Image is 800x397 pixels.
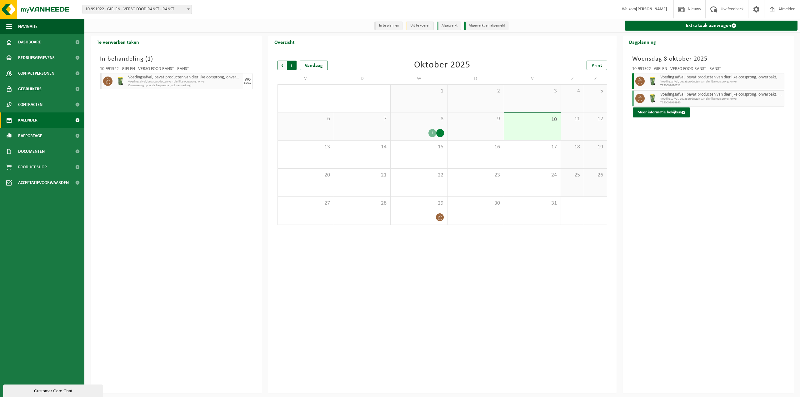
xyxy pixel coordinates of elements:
[451,144,501,151] span: 16
[406,22,434,30] li: Uit te voeren
[561,73,584,84] td: Z
[245,78,251,82] div: WO
[82,5,192,14] span: 10-991922 - GIELEN - VERSO FOOD RANST - RANST
[116,77,125,86] img: WB-0140-HPE-GN-50
[287,61,297,70] span: Volgende
[660,84,783,87] span: T250002620712
[83,5,192,14] span: 10-991922 - GIELEN - VERSO FOOD RANST - RANST
[128,84,242,87] span: Omwisseling op vaste frequentie (incl. verwerking)
[244,82,251,85] div: 31/12
[564,144,581,151] span: 18
[18,81,42,97] span: Gebruikers
[18,175,69,191] span: Acceptatievoorwaarden
[18,128,42,144] span: Rapportage
[464,22,508,30] li: Afgewerkt en afgemeld
[504,73,561,84] td: V
[128,80,242,84] span: Voedingsafval, bevat producten van dierlijke oorsprong, onve
[451,116,501,122] span: 9
[128,75,242,80] span: Voedingsafval, bevat producten van dierlijke oorsprong, onverpakt, categorie 3
[451,88,501,95] span: 2
[100,54,252,64] h3: In behandeling ( )
[18,159,47,175] span: Product Shop
[18,50,55,66] span: Bedrijfsgegevens
[281,116,331,122] span: 6
[18,66,54,81] span: Contactpersonen
[436,129,444,137] div: 1
[91,36,145,48] h2: Te verwerken taken
[451,172,501,179] span: 23
[337,200,387,207] span: 28
[100,67,252,73] div: 10-991922 - GIELEN - VERSO FOOD RANST - RANST
[394,200,444,207] span: 29
[633,107,690,117] button: Meer informatie bekijken
[451,200,501,207] span: 30
[394,88,444,95] span: 1
[18,34,42,50] span: Dashboard
[18,144,45,159] span: Documenten
[394,144,444,151] span: 15
[394,116,444,122] span: 8
[660,75,783,80] span: Voedingsafval, bevat producten van dierlijke oorsprong, onverpakt, categorie 3
[147,56,151,62] span: 1
[564,116,581,122] span: 11
[625,21,798,31] a: Extra taak aanvragen
[587,144,604,151] span: 19
[394,172,444,179] span: 22
[337,144,387,151] span: 14
[587,116,604,122] span: 12
[660,101,783,105] span: T250002914993
[337,172,387,179] span: 21
[277,61,287,70] span: Vorige
[414,61,470,70] div: Oktober 2025
[632,67,785,73] div: 10-991922 - GIELEN - VERSO FOOD RANST - RANST
[281,144,331,151] span: 13
[281,172,331,179] span: 20
[507,200,557,207] span: 31
[18,112,37,128] span: Kalender
[391,73,447,84] td: W
[268,36,301,48] h2: Overzicht
[507,88,557,95] span: 3
[636,7,667,12] strong: [PERSON_NAME]
[648,77,657,86] img: WB-0140-HPE-GN-50
[428,129,436,137] div: 1
[447,73,504,84] td: D
[587,172,604,179] span: 26
[648,94,657,103] img: WB-0140-HPE-GN-50
[660,92,783,97] span: Voedingsafval, bevat producten van dierlijke oorsprong, onverpakt, categorie 3
[437,22,461,30] li: Afgewerkt
[632,54,785,64] h3: Woensdag 8 oktober 2025
[584,73,607,84] td: Z
[587,61,607,70] a: Print
[334,73,391,84] td: D
[374,22,402,30] li: In te plannen
[587,88,604,95] span: 5
[564,88,581,95] span: 4
[300,61,328,70] div: Vandaag
[507,144,557,151] span: 17
[18,19,37,34] span: Navigatie
[623,36,662,48] h2: Dagplanning
[277,73,334,84] td: M
[281,200,331,207] span: 27
[507,172,557,179] span: 24
[507,116,557,123] span: 10
[660,80,783,84] span: Voedingsafval, bevat producten van dierlijke oorsprong, onve
[592,63,602,68] span: Print
[337,116,387,122] span: 7
[660,97,783,101] span: Voedingsafval, bevat producten van dierlijke oorsprong, onve
[18,97,42,112] span: Contracten
[3,383,104,397] iframe: chat widget
[564,172,581,179] span: 25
